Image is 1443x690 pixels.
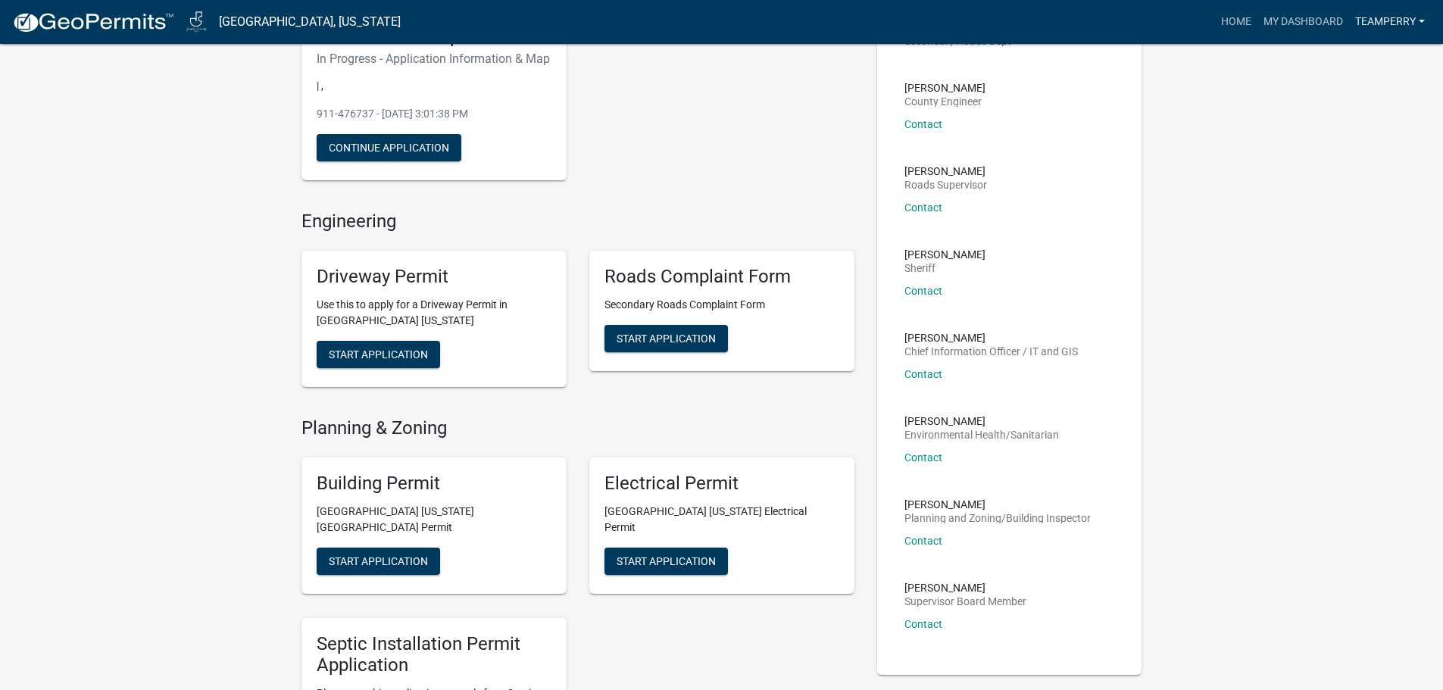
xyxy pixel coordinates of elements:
[604,297,839,313] p: Secondary Roads Complaint Form
[317,52,551,66] h6: In Progress - Application Information & Map
[317,633,551,677] h5: Septic Installation Permit Application
[904,596,1026,607] p: Supervisor Board Member
[301,211,854,233] h4: Engineering
[904,535,942,547] a: Contact
[317,548,440,575] button: Start Application
[904,285,942,297] a: Contact
[904,618,942,630] a: Contact
[1349,8,1431,36] a: teamperry
[904,346,1078,357] p: Chief Information Officer / IT and GIS
[1215,8,1257,36] a: Home
[904,166,987,176] p: [PERSON_NAME]
[904,83,985,93] p: [PERSON_NAME]
[604,325,728,352] button: Start Application
[904,180,987,190] p: Roads Supervisor
[1257,8,1349,36] a: My Dashboard
[904,582,1026,593] p: [PERSON_NAME]
[219,9,401,35] a: [GEOGRAPHIC_DATA], [US_STATE]
[329,348,428,361] span: Start Application
[317,106,551,122] p: 911-476737 - [DATE] 3:01:38 PM
[904,451,942,464] a: Contact
[604,266,839,288] h5: Roads Complaint Form
[186,11,207,32] img: Jasper County, Iowa
[904,429,1059,440] p: Environmental Health/Sanitarian
[317,134,461,161] button: Continue Application
[904,118,942,130] a: Contact
[904,333,1078,343] p: [PERSON_NAME]
[904,201,942,214] a: Contact
[317,78,551,94] p: | ,
[617,333,716,345] span: Start Application
[329,554,428,567] span: Start Application
[904,499,1091,510] p: [PERSON_NAME]
[301,417,854,439] h4: Planning & Zoning
[317,266,551,288] h5: Driveway Permit
[317,297,551,329] p: Use this to apply for a Driveway Permit in [GEOGRAPHIC_DATA] [US_STATE]
[904,263,985,273] p: Sheriff
[904,513,1091,523] p: Planning and Zoning/Building Inspector
[604,548,728,575] button: Start Application
[904,96,985,107] p: County Engineer
[904,249,985,260] p: [PERSON_NAME]
[617,554,716,567] span: Start Application
[317,504,551,535] p: [GEOGRAPHIC_DATA] [US_STATE][GEOGRAPHIC_DATA] Permit
[317,473,551,495] h5: Building Permit
[904,368,942,380] a: Contact
[317,341,440,368] button: Start Application
[904,416,1059,426] p: [PERSON_NAME]
[604,504,839,535] p: [GEOGRAPHIC_DATA] [US_STATE] Electrical Permit
[604,473,839,495] h5: Electrical Permit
